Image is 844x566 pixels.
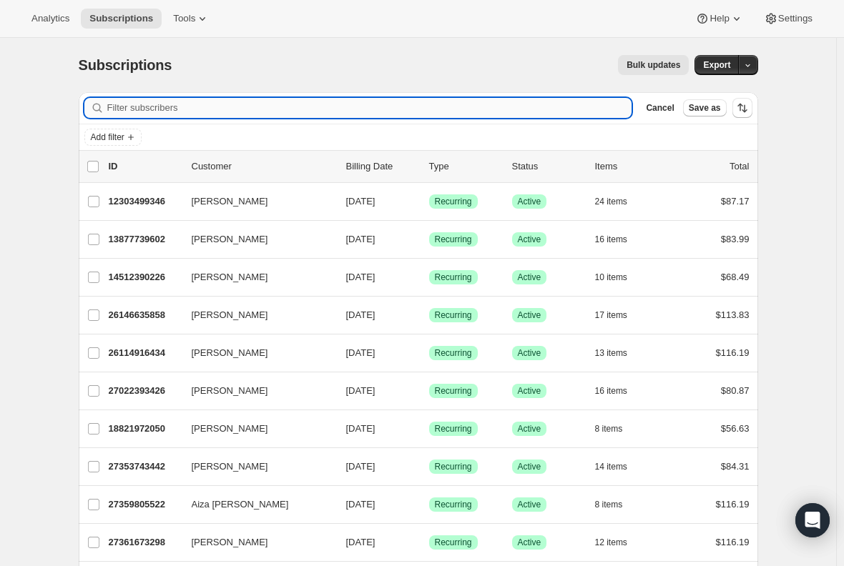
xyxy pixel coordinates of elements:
button: 16 items [595,381,643,401]
div: 14512390226[PERSON_NAME][DATE]SuccessRecurringSuccessActive10 items$68.49 [109,267,750,287]
button: 12 items [595,532,643,552]
span: Export [703,59,730,71]
p: 27022393426 [109,384,180,398]
span: [DATE] [346,537,376,547]
button: Export [695,55,739,75]
div: 26114916434[PERSON_NAME][DATE]SuccessRecurringSuccessActive13 items$116.19 [109,343,750,363]
div: 18821972050[PERSON_NAME][DATE]SuccessRecurringSuccessActive8 items$56.63 [109,419,750,439]
span: Subscriptions [89,13,153,24]
span: Analytics [31,13,69,24]
span: [PERSON_NAME] [192,270,268,284]
p: ID [109,159,180,174]
button: [PERSON_NAME] [183,228,326,251]
span: Recurring [435,537,472,548]
div: 27022393426[PERSON_NAME][DATE]SuccessRecurringSuccessActive16 items$80.87 [109,381,750,401]
span: $116.19 [716,537,750,547]
button: [PERSON_NAME] [183,531,326,554]
p: Customer [192,159,335,174]
button: 8 items [595,419,639,439]
button: [PERSON_NAME] [183,342,326,364]
p: 12303499346 [109,194,180,209]
span: Active [518,234,541,245]
span: $84.31 [721,461,750,472]
button: 17 items [595,305,643,325]
span: $68.49 [721,272,750,282]
span: 16 items [595,234,627,245]
span: [PERSON_NAME] [192,422,268,436]
p: 13877739602 [109,232,180,247]
span: Aiza [PERSON_NAME] [192,497,289,512]
div: Type [429,159,501,174]
span: Recurring [435,499,472,510]
p: Status [512,159,584,174]
button: 8 items [595,495,639,515]
span: Active [518,347,541,359]
p: 26114916434 [109,346,180,360]
button: Cancel [640,99,679,116]
p: Billing Date [346,159,418,174]
button: [PERSON_NAME] [183,190,326,213]
span: [DATE] [346,461,376,472]
span: Subscriptions [79,57,172,73]
button: [PERSON_NAME] [183,304,326,327]
span: [PERSON_NAME] [192,308,268,322]
div: 13877739602[PERSON_NAME][DATE]SuccessRecurringSuccessActive16 items$83.99 [109,229,750,249]
button: Bulk updates [618,55,689,75]
div: 27359805522Aiza [PERSON_NAME][DATE]SuccessRecurringSuccessActive8 items$116.19 [109,495,750,515]
span: $116.19 [716,499,750,510]
span: $87.17 [721,196,750,207]
p: 26146635858 [109,308,180,322]
span: Recurring [435,272,472,283]
button: 10 items [595,267,643,287]
button: [PERSON_NAME] [183,379,326,402]
button: Subscriptions [81,9,162,29]
div: 27353743442[PERSON_NAME][DATE]SuccessRecurringSuccessActive14 items$84.31 [109,457,750,477]
span: [DATE] [346,196,376,207]
span: Active [518,196,541,207]
span: Recurring [435,385,472,397]
span: Settings [778,13,813,24]
span: 8 items [595,499,623,510]
button: Add filter [84,129,142,146]
span: [DATE] [346,499,376,510]
span: Bulk updates [627,59,680,71]
button: Aiza [PERSON_NAME] [183,493,326,516]
button: Tools [165,9,218,29]
span: Tools [173,13,195,24]
span: [PERSON_NAME] [192,194,268,209]
span: 12 items [595,537,627,548]
span: Add filter [91,131,124,143]
span: [PERSON_NAME] [192,460,268,474]
div: 12303499346[PERSON_NAME][DATE]SuccessRecurringSuccessActive24 items$87.17 [109,192,750,212]
div: IDCustomerBilling DateTypeStatusItemsTotal [109,159,750,174]
span: Recurring [435,234,472,245]
span: 17 items [595,309,627,321]
span: [DATE] [346,423,376,434]
span: Active [518,537,541,548]
button: 13 items [595,343,643,363]
p: Total [730,159,749,174]
button: Help [687,9,752,29]
button: [PERSON_NAME] [183,417,326,440]
span: Help [710,13,729,24]
span: Cancel [646,102,674,114]
p: 14512390226 [109,270,180,284]
span: Recurring [435,347,472,359]
span: Active [518,309,541,321]
span: $80.87 [721,385,750,396]
span: Active [518,499,541,510]
button: Settings [755,9,821,29]
span: [PERSON_NAME] [192,232,268,247]
button: 14 items [595,457,643,477]
p: 27353743442 [109,460,180,474]
span: Recurring [435,309,472,321]
div: Items [595,159,667,174]
span: 24 items [595,196,627,207]
span: [DATE] [346,385,376,396]
button: [PERSON_NAME] [183,266,326,289]
span: $116.19 [716,347,750,358]
span: 8 items [595,423,623,435]
span: 16 items [595,385,627,397]
input: Filter subscribers [107,98,632,118]
span: Active [518,423,541,435]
